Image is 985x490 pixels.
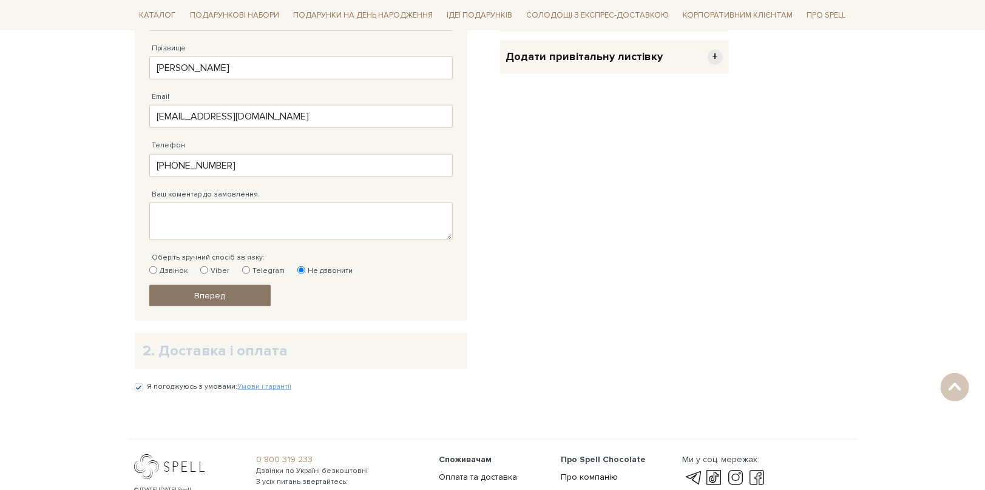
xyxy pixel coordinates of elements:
input: Viber [200,266,208,274]
input: Дзвінок [149,266,157,274]
input: Не дзвонити [297,266,305,274]
span: Вперед [194,290,225,301]
a: instagram [725,471,746,485]
a: Про Spell [802,6,850,25]
span: Дзвінки по Україні безкоштовні [256,466,424,477]
a: Солодощі з експрес-доставкою [521,5,674,25]
span: + [708,50,723,65]
a: telegram [682,471,703,485]
label: Прізвище [152,43,186,54]
div: Ми у соц. мережах: [682,454,767,465]
label: Телефон [152,140,186,151]
a: Корпоративним клієнтам [678,6,797,25]
label: Дзвінок [149,266,188,277]
a: tik-tok [704,471,725,485]
a: Подарункові набори [185,6,284,25]
a: Подарунки на День народження [288,6,438,25]
a: Умови і гарантії [238,382,292,391]
label: Я погоджуюсь з умовами: [147,381,292,392]
label: Viber [200,266,230,277]
span: Про Spell Chocolate [561,454,646,465]
a: facebook [747,471,768,485]
label: Telegram [242,266,285,277]
a: Оплата та доставка [439,472,517,482]
span: З усіх питань звертайтесь: [256,477,424,488]
h2: 2. Доставка і оплата [143,341,459,360]
a: Каталог [135,6,181,25]
a: Про компанію [561,472,618,482]
input: Telegram [242,266,250,274]
a: 0 800 319 233 [256,454,424,465]
span: Споживачам [439,454,492,465]
span: Додати привітальну листівку [506,50,663,64]
label: Email [152,92,170,102]
a: Ідеї подарунків [442,6,517,25]
label: Оберіть зручний спосіб зв`язку: [152,252,265,263]
label: Ваш коментар до замовлення. [152,189,260,200]
label: Не дзвонити [297,266,353,277]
